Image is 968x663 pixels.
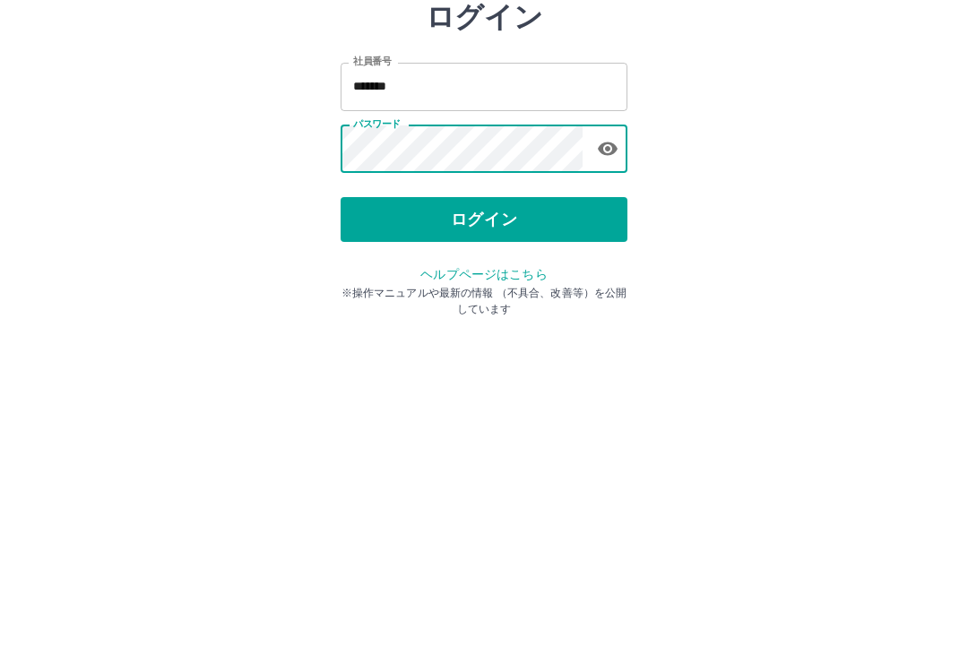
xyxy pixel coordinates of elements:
h2: ログイン [426,113,543,147]
p: ※操作マニュアルや最新の情報 （不具合、改善等）を公開しています [341,398,627,430]
label: 社員番号 [353,168,391,181]
a: ヘルプページはこちら [420,380,547,394]
label: パスワード [353,230,401,244]
button: ログイン [341,310,627,355]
